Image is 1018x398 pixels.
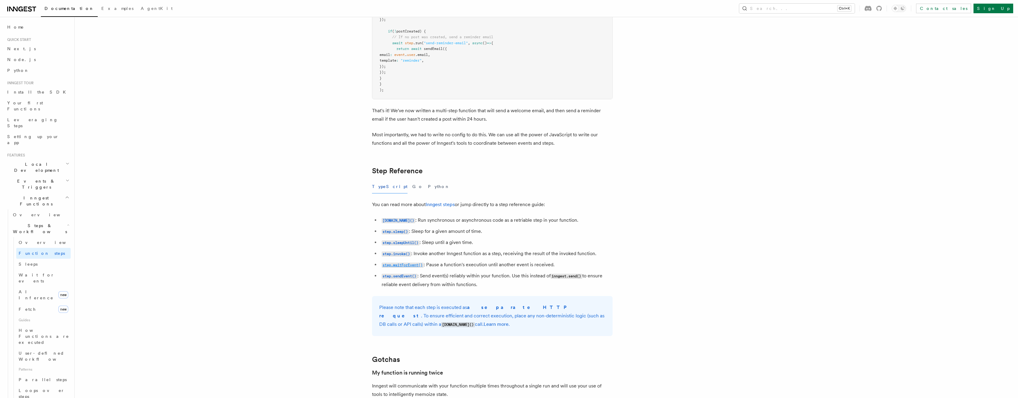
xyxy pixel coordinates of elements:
a: Setting up your app [5,131,71,148]
span: Examples [101,6,134,11]
a: Examples [98,2,137,16]
a: AgentKit [137,2,176,16]
a: Wait for events [16,270,71,286]
span: Your first Functions [7,100,43,111]
span: Leveraging Steps [7,117,58,128]
span: Documentation [45,6,94,11]
a: Documentation [41,2,98,17]
a: How Functions are executed [16,325,71,348]
span: }); [380,64,386,69]
span: . [405,53,407,57]
a: Your first Functions [5,97,71,114]
a: step.waitForEvent() [382,262,424,267]
span: Node.js [7,57,36,62]
li: : Send event(s) reliably within your function. Use this instead of to ensure reliable event deliv... [380,272,613,289]
span: new [58,306,68,313]
a: My function is running twice [372,369,443,377]
span: step [405,41,413,45]
span: ( [392,29,394,33]
span: User-defined Workflows [19,351,73,362]
p: Most importantly, we had to write no config to do this. We can use all the power of JavaScript to... [372,131,613,147]
span: await [392,41,403,45]
code: step.sendEvent() [382,274,417,279]
span: Python [7,68,29,73]
span: "reminder" [401,58,422,63]
span: // If no post was created, send a reminder email [392,35,493,39]
a: Node.js [5,54,71,65]
p: You can read more about or jump directly to a step reference guide: [372,200,613,209]
span: Overview [13,212,75,217]
strong: a separate HTTP request [379,304,571,319]
button: Search...Ctrl+K [739,4,855,13]
span: : [396,58,398,63]
li: : Run synchronous or asynchronous code as a retriable step in your function. [380,216,613,225]
span: ({ [443,47,447,51]
code: [DOMAIN_NAME]() [441,322,475,327]
span: Next.js [7,46,36,51]
p: That's it! We've now written a multi-step function that will send a welcome email, and then send ... [372,106,613,123]
a: Overview [16,237,71,248]
a: Function steps [16,248,71,259]
span: , [468,41,470,45]
span: Overview [19,240,81,245]
span: ( [422,41,424,45]
a: Contact sales [916,4,971,13]
span: Fetch [19,307,36,312]
li: : Pause a function's execution until another event is received. [380,261,613,269]
code: step.sleep() [382,229,409,234]
button: Toggle dark mode [892,5,906,12]
span: Guides [16,315,71,325]
span: () [483,41,487,45]
span: Quick start [5,37,31,42]
span: ! [394,29,396,33]
span: return [396,47,409,51]
span: .run [413,41,422,45]
button: Local Development [5,159,71,176]
span: Parallel steps [19,377,67,382]
span: : [390,53,392,57]
span: ); [380,88,384,92]
button: Steps & Workflows [11,220,71,237]
span: user [407,53,415,57]
code: inngest.send() [551,274,582,279]
a: AI Inferencenew [16,286,71,303]
span: }); [380,17,386,22]
span: , [428,53,430,57]
span: Wait for events [19,273,54,283]
button: Inngest Functions [5,193,71,209]
a: [DOMAIN_NAME]() [382,217,415,223]
span: { [491,41,493,45]
span: email [380,53,390,57]
a: Leveraging Steps [5,114,71,131]
span: sendEmail [424,47,443,51]
button: Go [412,180,423,193]
span: if [388,29,392,33]
button: TypeScript [372,180,408,193]
a: User-defined Workflows [16,348,71,365]
span: => [487,41,491,45]
span: new [58,291,68,298]
span: .email [415,53,428,57]
span: AgentKit [141,6,173,11]
li: : Sleep for a given amount of time. [380,227,613,236]
a: step.sleepUntil() [382,239,420,245]
kbd: Ctrl+K [838,5,851,11]
code: [DOMAIN_NAME]() [382,218,415,223]
span: async [472,41,483,45]
p: Please note that each step is executed as . To ensure efficient and correct execution, place any ... [379,303,605,329]
span: } [380,82,382,86]
span: Inngest tour [5,81,34,85]
span: event [394,53,405,57]
a: Parallel steps [16,374,71,385]
button: Python [428,180,450,193]
span: Features [5,153,25,158]
span: "send-reminder-email" [424,41,468,45]
a: Next.js [5,43,71,54]
a: Inngest steps [426,202,455,207]
a: Overview [11,209,71,220]
span: Steps & Workflows [11,223,67,235]
a: Fetchnew [16,303,71,315]
a: Home [5,22,71,32]
span: AI Inference [19,289,54,300]
span: How Functions are executed [19,328,69,345]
